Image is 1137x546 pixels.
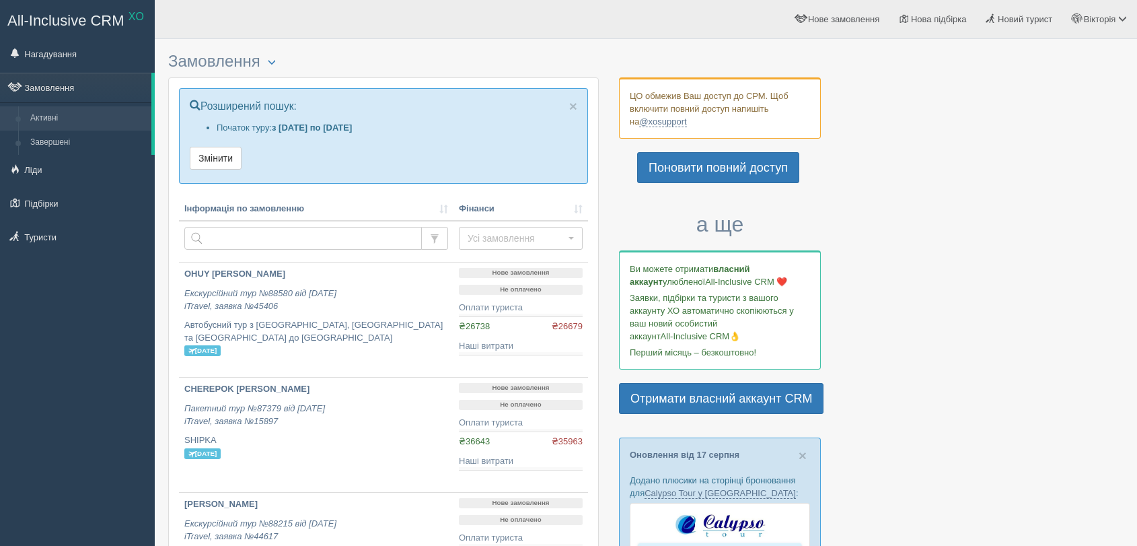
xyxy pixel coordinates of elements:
p: Автобусний тур з [GEOGRAPHIC_DATA], [GEOGRAPHIC_DATA] та [GEOGRAPHIC_DATA] до [GEOGRAPHIC_DATA] [184,319,448,357]
span: All-Inclusive CRM👌 [661,331,741,341]
input: Пошук за номером замовлення, ПІБ або паспортом туриста [184,227,422,250]
span: Новий турист [998,14,1052,24]
p: Нове замовлення [459,383,583,393]
p: Нове замовлення [459,498,583,508]
p: Розширений пошук: [190,99,577,114]
sup: XO [129,11,144,22]
button: Змінити [190,147,242,170]
div: Оплати туриста [459,532,583,545]
span: [DATE] [184,448,221,459]
b: власний аккаунт [630,264,750,287]
a: All-Inclusive CRM XO [1,1,154,38]
b: OHUY [PERSON_NAME] [184,269,285,279]
a: Calypso Tour у [GEOGRAPHIC_DATA] [645,488,796,499]
i: Екскурсійний тур №88215 від [DATE] iTravel, заявка №44617 [184,518,336,541]
a: Активні [24,106,151,131]
a: @xosupport [639,116,686,127]
span: × [799,448,807,463]
div: Оплати туриста [459,417,583,430]
div: ЦО обмежив Ваш доступ до СРМ. Щоб включити повний доступ напишіть на [619,77,821,139]
p: Ви можете отримати улюбленої [630,263,810,288]
p: Заявки, підбірки та туристи з вашого аккаунту ХО автоматично скопіюються у ваш новий особистий ак... [630,292,810,343]
p: Перший місяць – безкоштовно! [630,346,810,359]
span: [DATE] [184,345,221,356]
b: [PERSON_NAME] [184,499,258,509]
span: ₴36643 [459,436,490,446]
div: Наші витрати [459,340,583,353]
a: Фінанси [459,203,583,215]
div: Наші витрати [459,455,583,468]
i: Екскурсійний тур №88580 від [DATE] iTravel, заявка №45406 [184,288,336,311]
span: Усі замовлення [468,232,565,245]
a: Завершені [24,131,151,155]
a: Інформація по замовленню [184,203,448,215]
div: Оплати туриста [459,302,583,314]
b: з [DATE] по [DATE] [272,123,352,133]
a: Close [569,99,577,113]
span: ₴35963 [552,436,583,448]
i: Пакетний тур №87379 від [DATE] iTravel, заявка №15897 [184,403,325,426]
span: Нове замовлення [808,14,879,24]
p: Не оплачено [459,400,583,410]
p: Не оплачено [459,285,583,295]
p: Нове замовлення [459,268,583,278]
p: SHIPKA [184,434,448,459]
a: Поновити повний доступ [637,152,799,183]
b: CHEREPOK [PERSON_NAME] [184,384,309,394]
a: Оновлення від 17 серпня [630,450,739,460]
span: All-Inclusive CRM [7,12,124,29]
h3: Замовлення [168,53,599,71]
p: Не оплачено [459,515,583,525]
span: Вікторія [1084,14,1116,24]
span: All-Inclusive CRM ❤️ [705,277,787,287]
span: ₴26738 [459,321,490,331]
h3: а ще [619,213,821,236]
span: × [569,98,577,114]
button: Усі замовлення [459,227,583,250]
span: ₴26679 [552,320,583,333]
button: Close [799,448,807,463]
a: OHUY [PERSON_NAME] Екскурсійний тур №88580 від [DATE]iTravel, заявка №45406 Автобусний тур з [GEO... [179,263,453,377]
li: Початок туру: [217,121,577,134]
span: Нова підбірка [911,14,967,24]
a: CHEREPOK [PERSON_NAME] Пакетний тур №87379 від [DATE]iTravel, заявка №15897 SHIPKA [DATE] [179,378,453,492]
a: Отримати власний аккаунт CRM [619,383,823,414]
p: Додано плюсики на сторінці бронювання для : [630,474,810,500]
